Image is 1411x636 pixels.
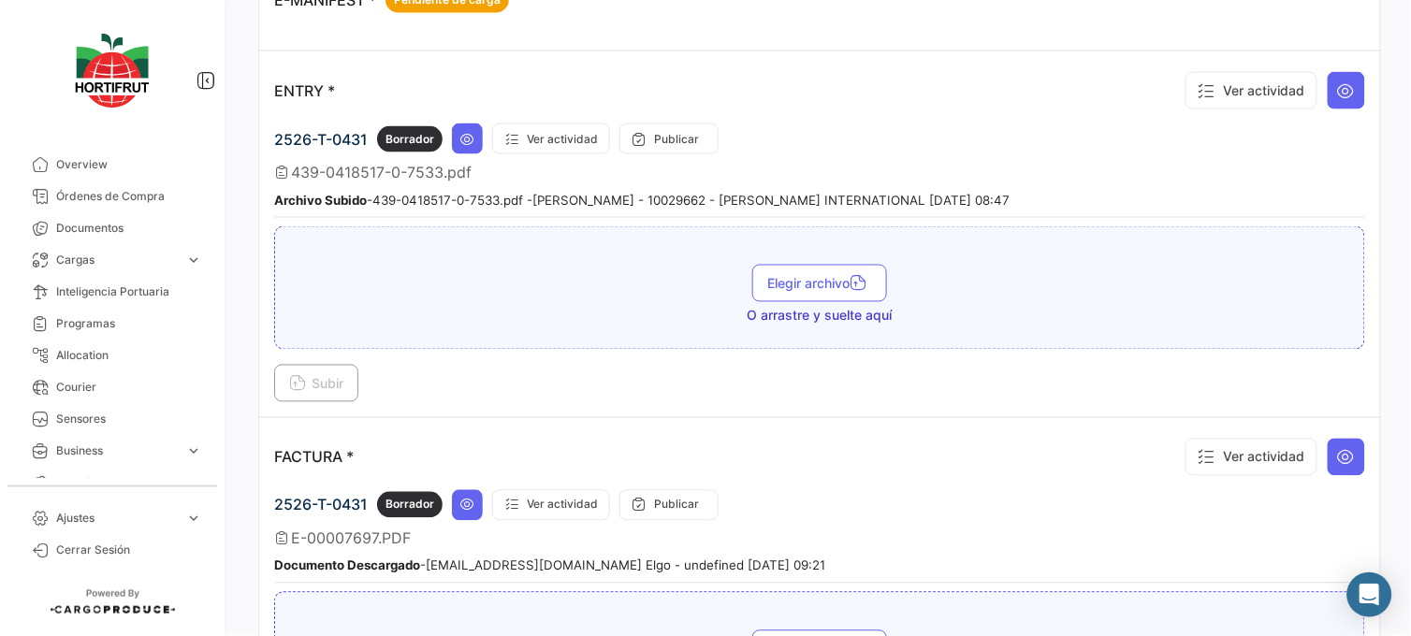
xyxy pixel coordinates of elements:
[56,411,202,427] span: Sensores
[1347,572,1392,617] div: Abrir Intercom Messenger
[15,276,210,308] a: Inteligencia Portuaria
[1186,439,1317,476] button: Ver actividad
[185,442,202,459] span: expand_more
[15,403,210,435] a: Sensores
[15,340,210,371] a: Allocation
[274,81,335,100] p: ENTRY *
[748,307,893,325] span: O arrastre y suelte aquí
[56,315,202,332] span: Programas
[185,510,202,527] span: expand_more
[274,130,368,149] span: 2526-T-0431
[185,474,202,491] span: expand_more
[56,442,178,459] span: Business
[291,529,411,548] span: E-00007697.PDF
[274,365,358,402] button: Subir
[56,283,202,300] span: Inteligencia Portuaria
[289,376,343,392] span: Subir
[185,252,202,268] span: expand_more
[492,123,610,154] button: Ver actividad
[15,308,210,340] a: Programas
[274,448,354,467] p: FACTURA *
[56,188,202,205] span: Órdenes de Compra
[56,542,202,558] span: Cerrar Sesión
[56,379,202,396] span: Courier
[274,558,825,573] small: - [EMAIL_ADDRESS][DOMAIN_NAME] Elgo - undefined [DATE] 09:21
[619,123,719,154] button: Publicar
[492,490,610,521] button: Ver actividad
[1186,72,1317,109] button: Ver actividad
[274,193,1010,208] small: - 439-0418517-0-7533.pdf - [PERSON_NAME] - 10029662 - [PERSON_NAME] INTERNATIONAL [DATE] 08:47
[15,181,210,212] a: Órdenes de Compra
[274,193,367,208] b: Archivo Subido
[56,474,178,491] span: Estadísticas
[767,276,872,292] span: Elegir archivo
[15,149,210,181] a: Overview
[291,163,472,181] span: 439-0418517-0-7533.pdf
[65,22,159,119] img: logo-hortifrut.svg
[385,131,434,148] span: Borrador
[274,558,420,573] b: Documento Descargado
[56,347,202,364] span: Allocation
[56,510,178,527] span: Ajustes
[752,265,887,302] button: Elegir archivo
[56,156,202,173] span: Overview
[15,371,210,403] a: Courier
[385,497,434,513] span: Borrador
[56,220,202,237] span: Documentos
[56,252,178,268] span: Cargas
[15,212,210,244] a: Documentos
[274,496,368,514] span: 2526-T-0431
[619,490,719,521] button: Publicar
